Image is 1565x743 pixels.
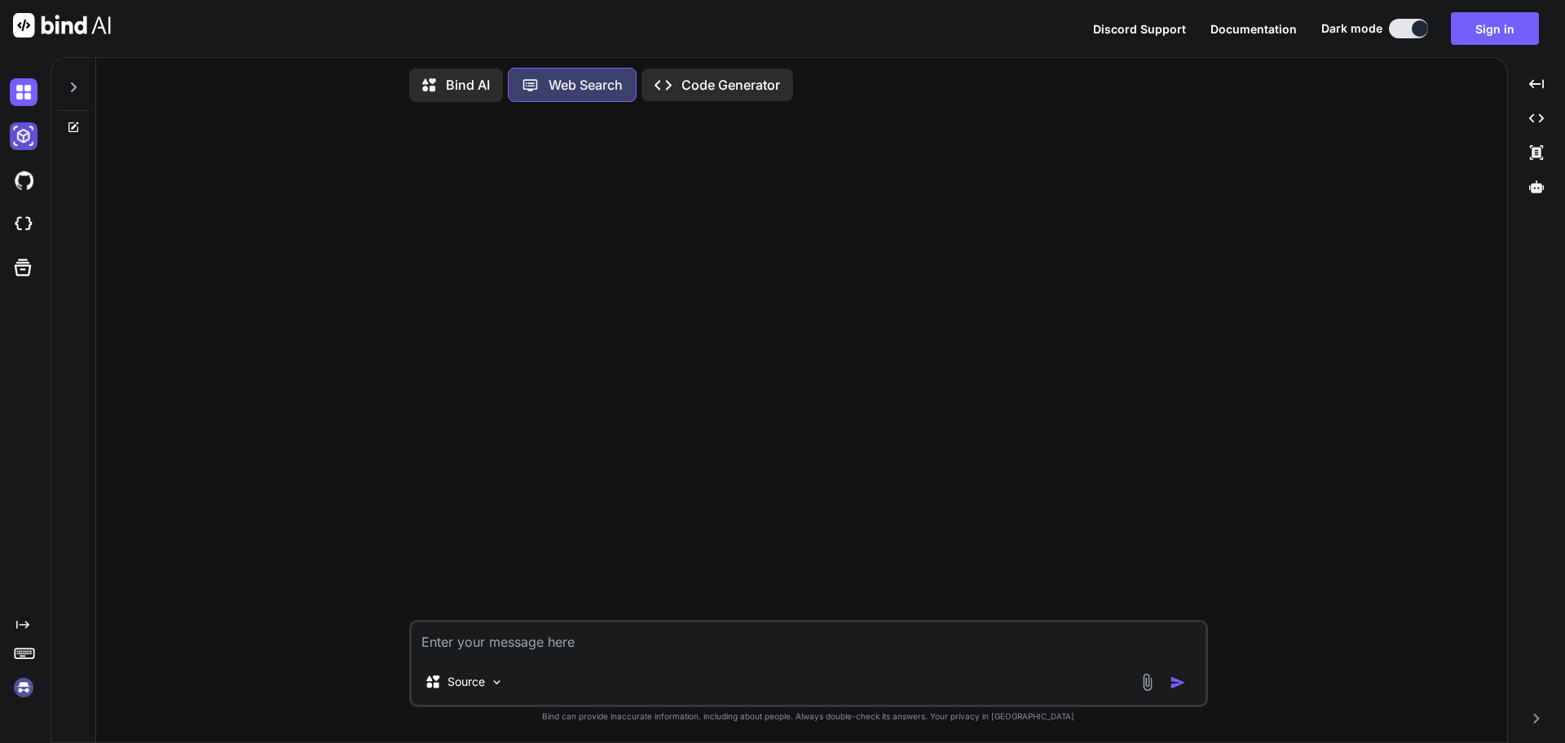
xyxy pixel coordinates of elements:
[10,122,37,150] img: darkAi-studio
[1210,22,1297,36] span: Documentation
[409,710,1208,723] p: Bind can provide inaccurate information, including about people. Always double-check its answers....
[1138,673,1157,692] img: attachment
[1321,20,1382,37] span: Dark mode
[446,75,490,95] p: Bind AI
[681,75,780,95] p: Code Generator
[1093,20,1186,38] button: Discord Support
[1093,22,1186,36] span: Discord Support
[10,166,37,194] img: githubDark
[490,675,504,689] img: Pick Models
[13,13,111,38] img: Bind AI
[10,674,37,701] img: signin
[10,210,37,238] img: cloudideIcon
[1451,12,1539,45] button: Sign in
[1210,20,1297,38] button: Documentation
[1170,674,1186,691] img: icon
[10,78,37,106] img: darkChat
[447,674,485,690] p: Source
[549,75,623,95] p: Web Search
